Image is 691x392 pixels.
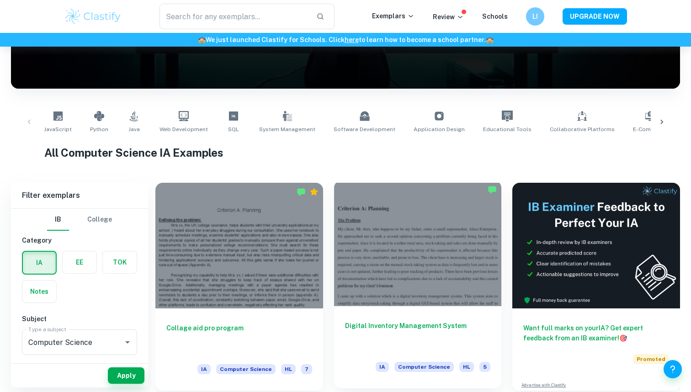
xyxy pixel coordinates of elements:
[2,35,689,45] h6: We just launched Clastify for Schools. Click to learn how to become a school partner.
[128,125,140,133] span: Java
[633,125,668,133] span: E-commerce
[526,7,544,26] button: LI
[530,11,541,21] h6: LI
[372,11,415,21] p: Exemplars
[334,125,395,133] span: Software Development
[166,323,312,353] h6: Collage aid pro program
[47,209,112,231] div: Filter type choice
[512,183,680,391] a: Want full marks on yourIA? Get expert feedback from an IB examiner!PromotedAdvertise with Clastify
[394,362,454,372] span: Computer Science
[121,336,134,349] button: Open
[483,125,532,133] span: Educational Tools
[44,144,647,161] h1: All Computer Science IA Examples
[301,364,312,374] span: 7
[228,125,239,133] span: SQL
[309,187,319,196] div: Premium
[521,382,566,388] a: Advertise with Clastify
[334,183,502,391] a: Digital Inventory Management SystemIAComputer ScienceHL5
[345,321,491,351] h6: Digital Inventory Management System
[523,323,669,343] h6: Want full marks on your IA ? Get expert feedback from an IB examiner!
[619,334,627,342] span: 🎯
[664,360,682,378] button: Help and Feedback
[550,125,615,133] span: Collaborative Platforms
[87,209,112,231] button: College
[155,183,323,391] a: Collage aid pro programIAComputer ScienceHL7
[159,4,309,29] input: Search for any exemplars...
[482,13,508,20] a: Schools
[633,354,669,364] span: Promoted
[433,12,464,22] p: Review
[22,314,137,324] h6: Subject
[479,362,490,372] span: 5
[459,362,474,372] span: HL
[28,325,66,333] label: Type a subject
[90,125,108,133] span: Python
[108,367,144,384] button: Apply
[47,209,69,231] button: IB
[259,125,315,133] span: System Management
[198,36,206,43] span: 🏫
[159,125,208,133] span: Web Development
[281,364,296,374] span: HL
[197,364,211,374] span: IA
[23,252,56,274] button: IA
[512,183,680,308] img: Thumbnail
[376,362,389,372] span: IA
[488,185,497,194] img: Marked
[297,187,306,196] img: Marked
[64,7,122,26] img: Clastify logo
[486,36,494,43] span: 🏫
[563,8,627,25] button: UPGRADE NOW
[345,36,359,43] a: here
[22,281,56,302] button: Notes
[63,251,96,273] button: EE
[22,235,137,245] h6: Category
[414,125,465,133] span: Application Design
[103,251,137,273] button: TOK
[216,364,276,374] span: Computer Science
[11,183,148,208] h6: Filter exemplars
[44,125,72,133] span: JavaScript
